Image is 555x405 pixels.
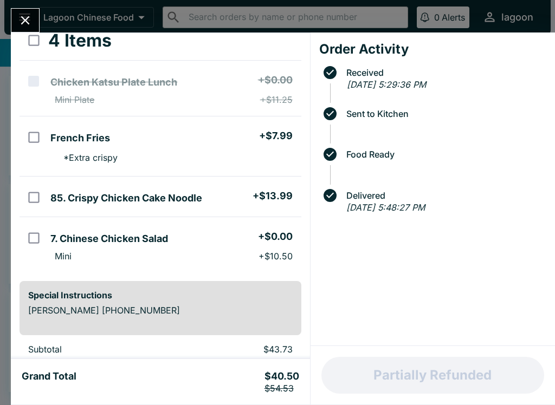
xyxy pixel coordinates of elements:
[258,74,293,87] h5: + $0.00
[264,370,299,394] h5: $40.50
[55,152,118,163] p: * Extra crispy
[55,251,72,262] p: Mini
[341,191,546,200] span: Delivered
[55,94,94,105] p: Mini Plate
[347,79,426,90] em: [DATE] 5:29:36 PM
[258,230,293,243] h5: + $0.00
[341,149,546,159] span: Food Ready
[48,30,112,51] h3: 4 Items
[50,132,110,145] h5: French Fries
[22,370,76,394] h5: Grand Total
[28,344,170,355] p: Subtotal
[319,41,546,57] h4: Order Activity
[28,305,293,316] p: [PERSON_NAME] [PHONE_NUMBER]
[20,21,301,272] table: orders table
[260,94,293,105] p: + $11.25
[341,109,546,119] span: Sent to Kitchen
[28,290,293,301] h6: Special Instructions
[50,192,202,205] h5: 85. Crispy Chicken Cake Noodle
[187,344,293,355] p: $43.73
[259,129,293,142] h5: + $7.99
[11,9,39,32] button: Close
[50,76,177,89] h5: Chicken Katsu Plate Lunch
[346,202,425,213] em: [DATE] 5:48:27 PM
[253,190,293,203] h5: + $13.99
[341,68,546,77] span: Received
[259,251,293,262] p: + $10.50
[264,383,299,394] p: $54.53
[50,232,168,245] h5: 7. Chinese Chicken Salad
